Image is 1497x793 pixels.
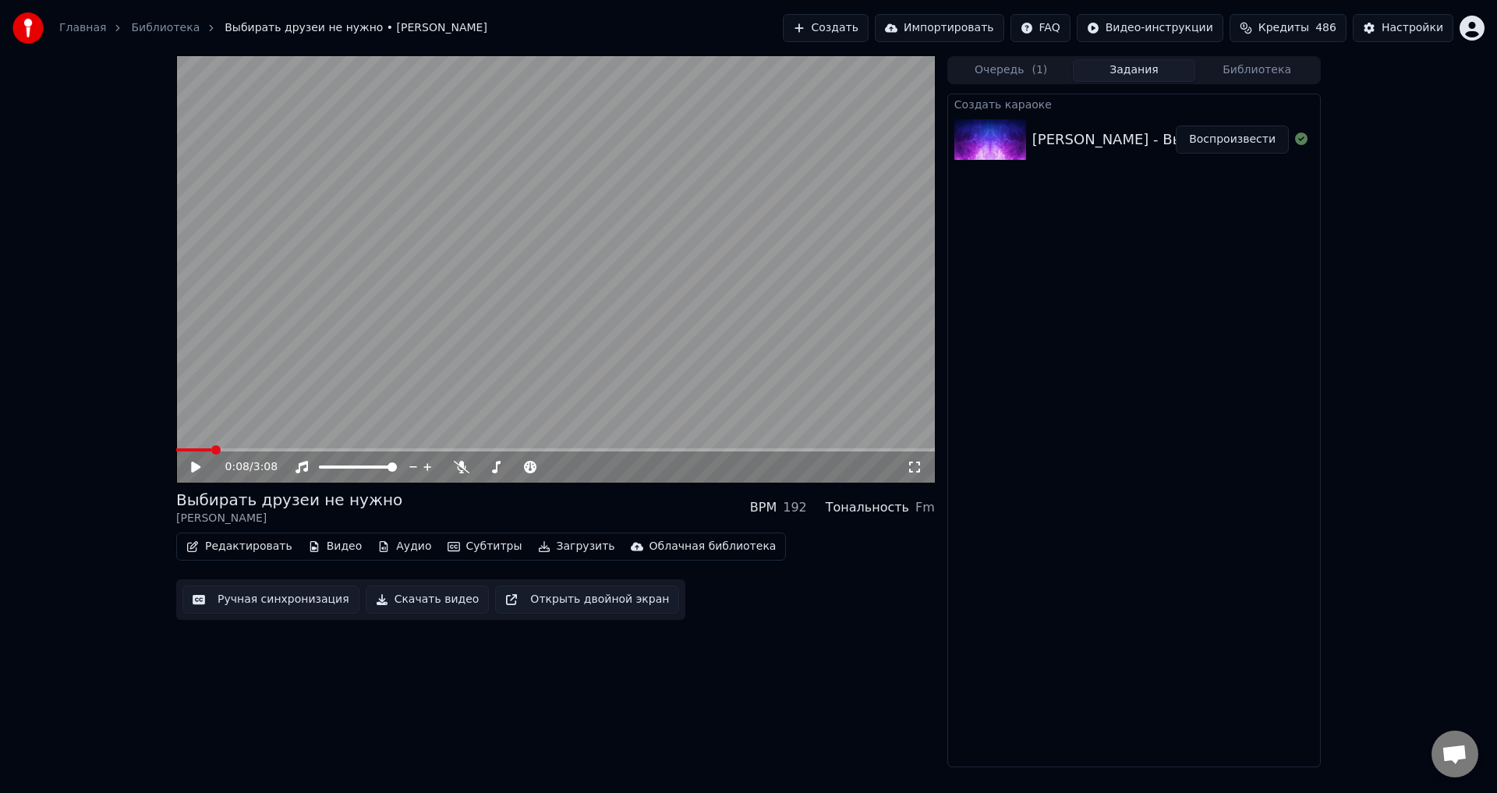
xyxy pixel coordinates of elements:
button: Ручная синхронизация [182,586,359,614]
span: Выбирать друзеи не нужно • [PERSON_NAME] [225,20,487,36]
button: Создать [783,14,869,42]
div: [PERSON_NAME] - Выбирать друзеи не нужно1 [1032,129,1375,150]
button: Скачать видео [366,586,490,614]
span: 3:08 [253,459,278,475]
button: Кредиты486 [1230,14,1347,42]
span: 0:08 [225,459,249,475]
nav: breadcrumb [59,20,487,36]
div: 192 [783,498,807,517]
button: Загрузить [532,536,621,558]
button: Субтитры [441,536,529,558]
div: Создать караоке [948,94,1320,113]
span: Кредиты [1258,20,1309,36]
div: [PERSON_NAME] [176,511,402,526]
div: / [225,459,263,475]
a: Библиотека [131,20,200,36]
button: Редактировать [180,536,299,558]
div: BPM [750,498,777,517]
button: FAQ [1010,14,1071,42]
div: Настройки [1382,20,1443,36]
button: Открыть двойной экран [495,586,679,614]
button: Задания [1073,59,1196,82]
div: Выбирать друзеи не нужно [176,489,402,511]
button: Воспроизвести [1176,126,1289,154]
button: Библиотека [1195,59,1318,82]
div: Облачная библиотека [649,539,777,554]
button: Импортировать [875,14,1004,42]
span: ( 1 ) [1032,62,1047,78]
button: Видео [302,536,369,558]
button: Настройки [1353,14,1453,42]
span: 486 [1315,20,1336,36]
div: Тональность [826,498,909,517]
button: Очередь [950,59,1073,82]
button: Аудио [371,536,437,558]
button: Видео-инструкции [1077,14,1223,42]
div: Открытый чат [1432,731,1478,777]
a: Главная [59,20,106,36]
img: youka [12,12,44,44]
div: Fm [915,498,935,517]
